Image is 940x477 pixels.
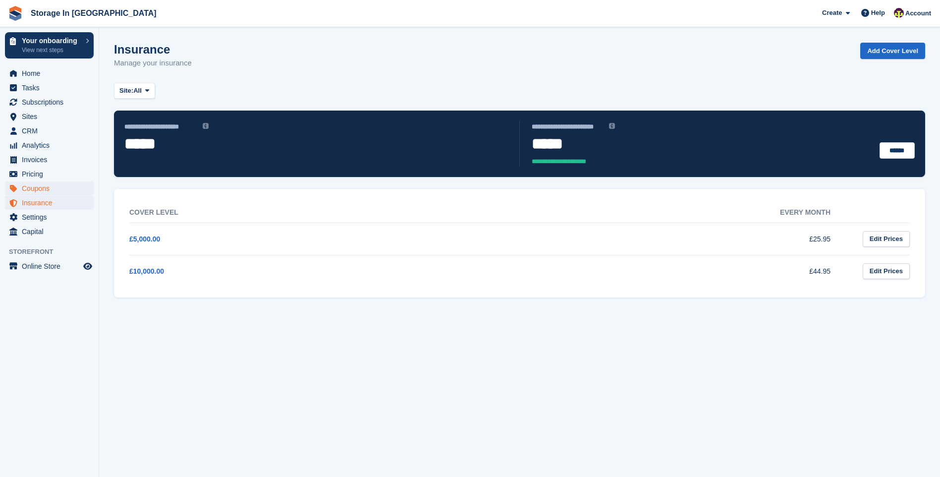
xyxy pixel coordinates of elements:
[114,83,155,99] button: Site: All
[871,8,885,18] span: Help
[5,210,94,224] a: menu
[22,167,81,181] span: Pricing
[9,247,99,257] span: Storefront
[22,153,81,167] span: Invoices
[5,95,94,109] a: menu
[22,210,81,224] span: Settings
[490,202,851,223] th: Every month
[5,32,94,59] a: Your onboarding View next steps
[5,225,94,238] a: menu
[203,123,209,129] img: icon-info-grey-7440780725fd019a000dd9b08b2336e03edf1995a4989e88bcd33f0948082b44.svg
[22,46,81,55] p: View next steps
[22,259,81,273] span: Online Store
[5,167,94,181] a: menu
[905,8,931,18] span: Account
[609,123,615,129] img: icon-info-grey-7440780725fd019a000dd9b08b2336e03edf1995a4989e88bcd33f0948082b44.svg
[5,110,94,123] a: menu
[894,8,904,18] img: Colin Wood
[860,43,925,59] a: Add Cover Level
[22,95,81,109] span: Subscriptions
[5,124,94,138] a: menu
[5,81,94,95] a: menu
[22,181,81,195] span: Coupons
[5,66,94,80] a: menu
[22,124,81,138] span: CRM
[490,223,851,255] td: £25.95
[129,202,490,223] th: Cover Level
[822,8,842,18] span: Create
[82,260,94,272] a: Preview store
[114,43,192,56] h1: Insurance
[863,263,910,280] a: Edit Prices
[8,6,23,21] img: stora-icon-8386f47178a22dfd0bd8f6a31ec36ba5ce8667c1dd55bd0f319d3a0aa187defe.svg
[5,196,94,210] a: menu
[5,153,94,167] a: menu
[22,196,81,210] span: Insurance
[129,235,160,243] a: £5,000.00
[22,66,81,80] span: Home
[129,267,164,275] a: £10,000.00
[27,5,161,21] a: Storage In [GEOGRAPHIC_DATA]
[119,86,133,96] span: Site:
[22,225,81,238] span: Capital
[114,58,192,69] p: Manage your insurance
[5,259,94,273] a: menu
[5,138,94,152] a: menu
[490,255,851,287] td: £44.95
[5,181,94,195] a: menu
[22,81,81,95] span: Tasks
[22,110,81,123] span: Sites
[863,231,910,247] a: Edit Prices
[22,37,81,44] p: Your onboarding
[22,138,81,152] span: Analytics
[133,86,142,96] span: All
